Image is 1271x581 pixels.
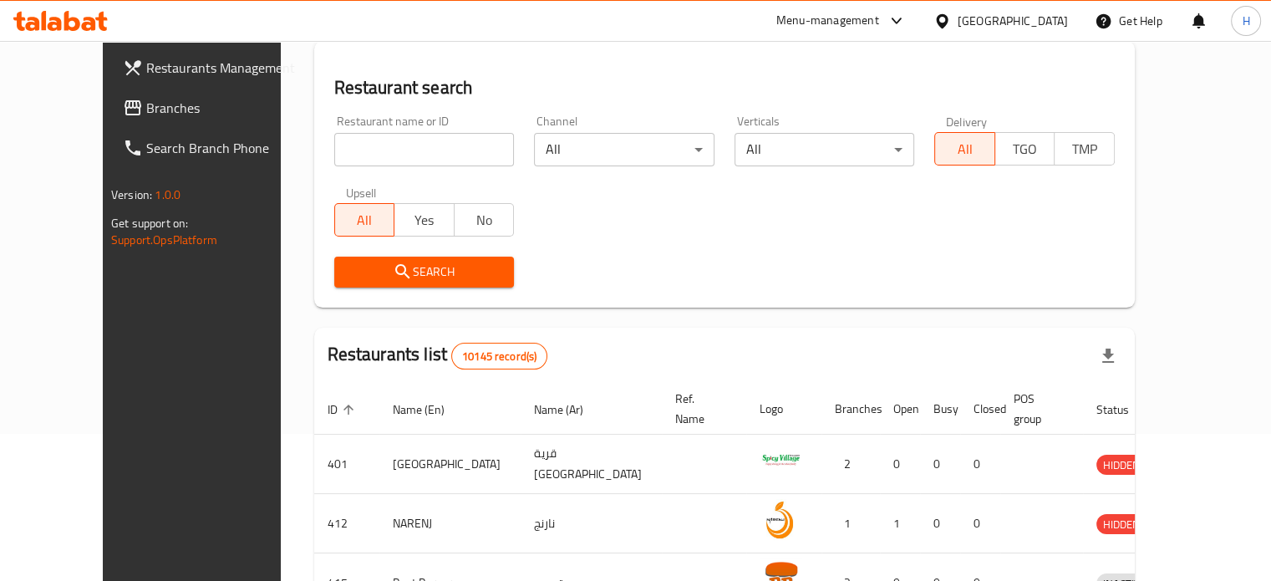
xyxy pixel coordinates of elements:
div: HIDDEN [1096,514,1146,534]
span: HIDDEN [1096,515,1146,534]
span: Search Branch Phone [146,138,302,158]
button: Search [334,257,515,288]
th: Open [880,384,920,435]
span: ID [328,400,359,420]
h2: Restaurant search [334,75,1115,100]
span: Search [348,262,501,283]
div: All [534,133,714,166]
h2: Restaurants list [328,342,548,369]
td: قرية [GEOGRAPHIC_DATA] [521,435,662,494]
div: Export file [1088,336,1128,376]
span: Name (Ar) [534,400,605,420]
div: Menu-management [776,11,879,31]
button: TMP [1054,132,1115,166]
th: Closed [960,384,1000,435]
span: All [342,208,389,232]
span: HIDDEN [1096,456,1146,475]
span: 10145 record(s) [452,349,547,364]
button: TGO [994,132,1055,166]
img: Spicy Village [760,440,801,482]
span: TGO [1002,137,1049,161]
button: All [934,132,995,166]
a: Support.OpsPlatform [111,229,217,251]
th: Branches [821,384,880,435]
td: 2 [821,435,880,494]
td: 0 [920,494,960,553]
img: NARENJ [760,499,801,541]
span: Branches [146,98,302,118]
span: TMP [1061,137,1108,161]
span: POS group [1014,389,1063,429]
span: 1.0.0 [155,184,180,206]
span: Version: [111,184,152,206]
td: 0 [880,435,920,494]
span: No [461,208,508,232]
span: Ref. Name [675,389,726,429]
div: All [735,133,915,166]
td: 1 [880,494,920,553]
th: Busy [920,384,960,435]
a: Restaurants Management [109,48,315,88]
button: All [334,203,395,237]
th: Logo [746,384,821,435]
td: 0 [960,494,1000,553]
span: Yes [401,208,448,232]
a: Search Branch Phone [109,128,315,168]
span: All [942,137,989,161]
td: [GEOGRAPHIC_DATA] [379,435,521,494]
td: 0 [920,435,960,494]
td: نارنج [521,494,662,553]
div: [GEOGRAPHIC_DATA] [958,12,1068,30]
td: NARENJ [379,494,521,553]
span: Restaurants Management [146,58,302,78]
span: Name (En) [393,400,466,420]
label: Delivery [946,115,988,127]
td: 401 [314,435,379,494]
span: H [1242,12,1249,30]
td: 1 [821,494,880,553]
td: 0 [960,435,1000,494]
td: 412 [314,494,379,553]
div: HIDDEN [1096,455,1146,475]
input: Search for restaurant name or ID.. [334,133,515,166]
button: No [454,203,515,237]
span: Status [1096,400,1151,420]
a: Branches [109,88,315,128]
button: Yes [394,203,455,237]
span: Get support on: [111,212,188,234]
label: Upsell [346,186,377,198]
